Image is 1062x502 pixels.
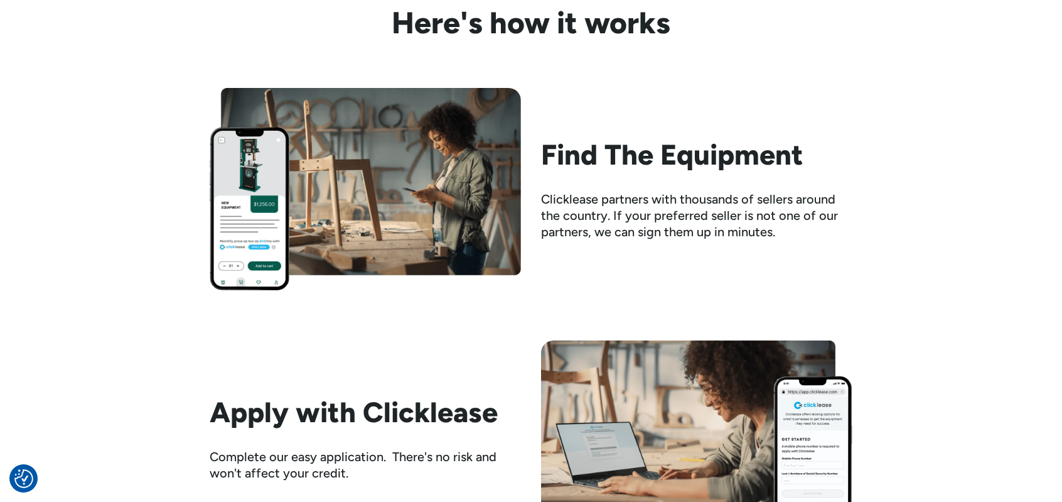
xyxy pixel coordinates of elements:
[210,396,521,428] h2: Apply with Clicklease
[541,191,852,240] div: Clicklease partners with thousands of sellers around the country. If your preferred seller is not...
[541,138,852,171] h2: Find The Equipment
[210,449,521,481] div: Complete our easy application. There's no risk and won't affect your credit.
[14,469,33,488] img: Revisit consent button
[14,469,33,488] button: Consent Preferences
[210,88,521,290] img: Woman looking at her phone while standing beside her workbench with half assembled chair
[210,8,852,38] h3: Here's how it works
